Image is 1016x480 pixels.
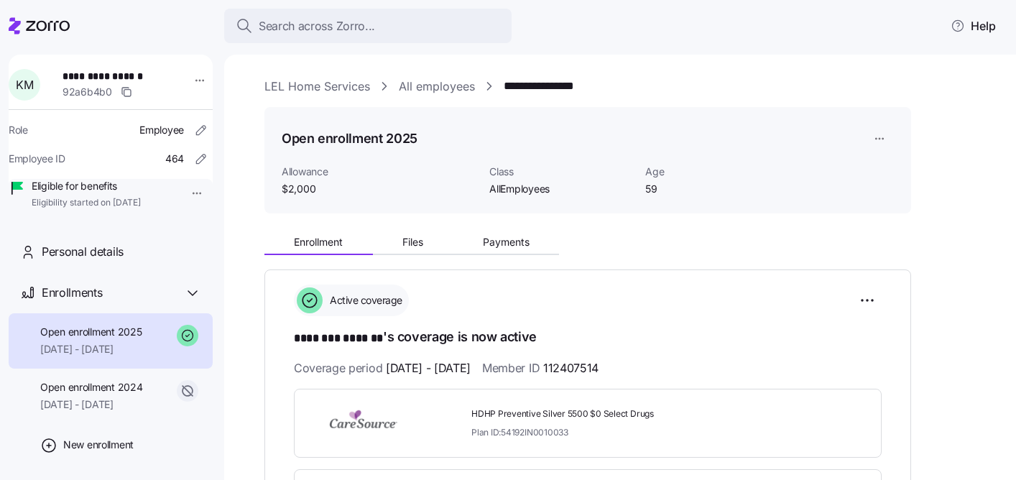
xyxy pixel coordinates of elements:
button: Search across Zorro... [224,9,512,43]
span: Search across Zorro... [259,17,375,35]
span: Eligibility started on [DATE] [32,197,141,209]
span: 92a6b4b0 [63,85,112,99]
span: Employee [139,123,184,137]
span: Open enrollment 2025 [40,325,142,339]
span: [DATE] - [DATE] [40,397,142,412]
h1: Open enrollment 2025 [282,129,417,147]
a: LEL Home Services [264,78,370,96]
span: Help [951,17,996,34]
span: Personal details [42,243,124,261]
span: K M [16,79,33,91]
span: Plan ID: 54192IN0010033 [471,426,568,438]
span: [DATE] - [DATE] [386,359,471,377]
span: AllEmployees [489,182,634,196]
span: Open enrollment 2024 [40,380,142,394]
span: 464 [165,152,184,166]
span: Enrollment [294,237,343,247]
span: 112407514 [543,359,599,377]
span: New enrollment [63,438,134,452]
span: HDHP Preventive Silver 5500 $0 Select Drugs [471,408,723,420]
span: Role [9,123,28,137]
a: All employees [399,78,475,96]
span: 59 [645,182,790,196]
span: Member ID [482,359,599,377]
span: Payments [483,237,530,247]
img: CareSource [312,407,415,440]
span: [DATE] - [DATE] [40,342,142,356]
button: Help [939,11,1007,40]
span: Age [645,165,790,179]
span: Eligible for benefits [32,179,141,193]
span: Allowance [282,165,478,179]
span: Enrollments [42,284,102,302]
span: Employee ID [9,152,65,166]
span: Class [489,165,634,179]
h1: 's coverage is now active [294,328,882,348]
span: Files [402,237,423,247]
span: Active coverage [325,293,402,308]
span: Coverage period [294,359,471,377]
span: $2,000 [282,182,478,196]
